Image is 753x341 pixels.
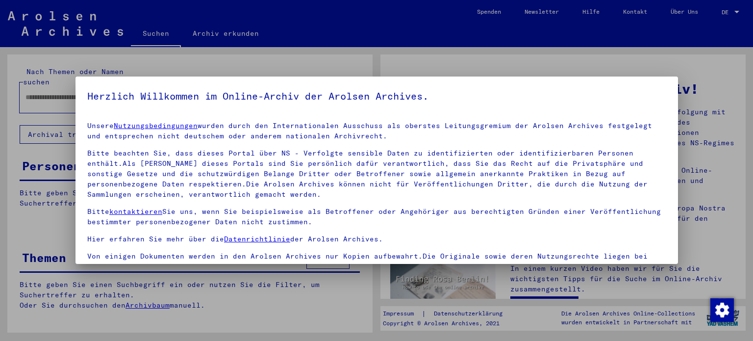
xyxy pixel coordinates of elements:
a: Datenrichtlinie [224,235,290,243]
a: kontaktieren Sie uns [184,262,273,271]
a: kontaktieren [109,207,162,216]
p: Hier erfahren Sie mehr über die der Arolsen Archives. [87,234,666,244]
img: Zustimmung ändern [710,298,734,322]
a: Nutzungsbedingungen [114,121,198,130]
p: Unsere wurden durch den Internationalen Ausschuss als oberstes Leitungsgremium der Arolsen Archiv... [87,121,666,141]
p: Bitte beachten Sie, dass dieses Portal über NS - Verfolgte sensible Daten zu identifizierten oder... [87,148,666,200]
p: Von einigen Dokumenten werden in den Arolsen Archives nur Kopien aufbewahrt.Die Originale sowie d... [87,251,666,272]
p: Bitte Sie uns, wenn Sie beispielsweise als Betroffener oder Angehöriger aus berechtigten Gründen ... [87,207,666,227]
div: Zustimmung ändern [710,298,733,321]
h5: Herzlich Willkommen im Online-Archiv der Arolsen Archives. [87,88,666,104]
